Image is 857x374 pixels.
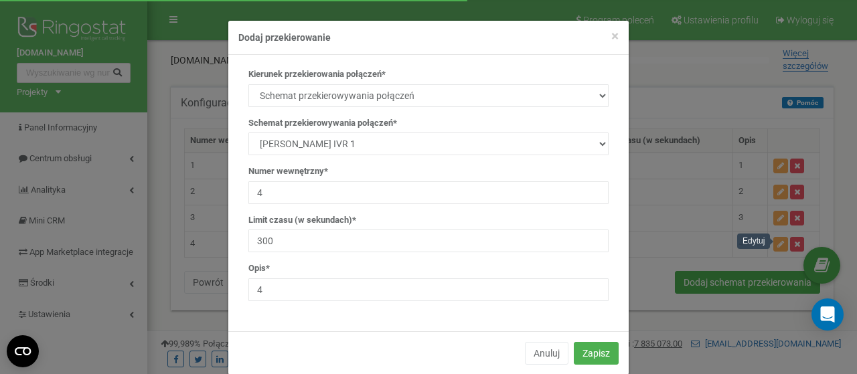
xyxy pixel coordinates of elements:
span: × [611,28,619,44]
label: Opis* [248,262,270,275]
button: Anuluj [525,342,568,365]
button: Zapisz [574,342,619,365]
div: Edytuj [737,233,770,249]
button: Open CMP widget [7,335,39,367]
label: Schemat przekierowywania połączeń* [248,117,397,130]
label: Limit czasu (w sekundach)* [248,214,356,227]
label: Numer wewnętrzny* [248,165,328,178]
h4: Dodaj przekierowanie [238,31,619,44]
div: Open Intercom Messenger [811,298,844,331]
label: Kierunek przekierowania połączeń* [248,68,386,81]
